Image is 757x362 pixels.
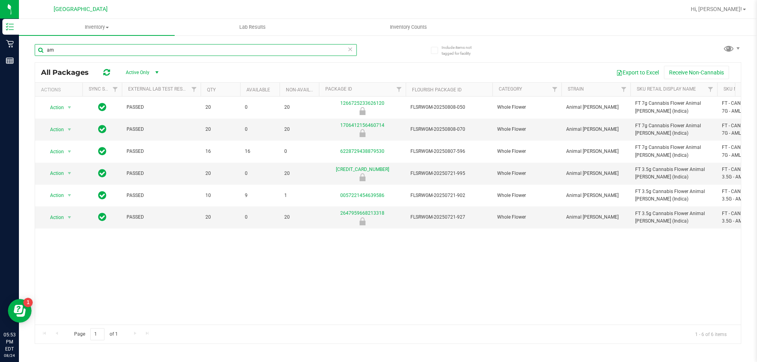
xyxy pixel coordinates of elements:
span: 20 [205,213,235,221]
a: Filter [188,83,201,96]
span: select [65,168,75,179]
span: Whole Flower [497,192,557,199]
inline-svg: Retail [6,40,14,48]
span: 0 [245,170,275,177]
a: 6228729438879530 [340,149,384,154]
span: 16 [245,148,275,155]
span: select [65,124,75,135]
input: 1 [90,328,104,340]
span: Action [43,124,64,135]
span: Animal [PERSON_NAME] [566,126,626,133]
span: select [65,146,75,157]
span: 9 [245,192,275,199]
a: SKU Name [723,86,747,92]
span: Animal [PERSON_NAME] [566,192,626,199]
span: 20 [284,126,314,133]
span: FT 3.5g Cannabis Flower Animal [PERSON_NAME] (Indica) [635,210,712,225]
span: 20 [284,213,314,221]
span: FLSRWGM-20250721-927 [410,213,488,221]
span: In Sync [98,168,106,179]
div: Actions [41,87,79,93]
span: select [65,102,75,113]
span: Action [43,190,64,201]
span: Include items not tagged for facility [442,45,481,56]
span: FLSRWGM-20250721-995 [410,170,488,177]
span: Clear [347,44,353,54]
span: Lab Results [229,24,276,31]
span: Inventory Counts [379,24,438,31]
span: select [65,212,75,223]
span: Action [43,146,64,157]
span: 0 [284,148,314,155]
a: Inventory Counts [330,19,486,35]
span: 0 [245,126,275,133]
a: 2647959668213318 [340,210,384,216]
span: FT 7g Cannabis Flower Animal [PERSON_NAME] (Indica) [635,122,712,137]
span: 20 [284,170,314,177]
span: Animal [PERSON_NAME] [566,104,626,111]
span: Animal [PERSON_NAME] [566,148,626,155]
span: PASSED [127,126,196,133]
a: Qty [207,87,216,93]
span: PASSED [127,104,196,111]
span: 20 [205,170,235,177]
span: FT 7g Cannabis Flower Animal [PERSON_NAME] (Indica) [635,100,712,115]
span: 0 [245,213,275,221]
span: Whole Flower [497,148,557,155]
span: PASSED [127,170,196,177]
span: Hi, [PERSON_NAME]! [691,6,742,12]
a: Sku Retail Display Name [637,86,696,92]
span: FT 3.5g Cannabis Flower Animal [PERSON_NAME] (Indica) [635,166,712,181]
span: Action [43,212,64,223]
a: Filter [617,83,630,96]
inline-svg: Inventory [6,23,14,31]
span: Page of 1 [67,328,124,340]
div: Newly Received [318,173,407,181]
span: 20 [205,126,235,133]
span: All Packages [41,68,97,77]
a: Flourish Package ID [412,87,462,93]
a: External Lab Test Result [128,86,190,92]
span: [GEOGRAPHIC_DATA] [54,6,108,13]
span: Whole Flower [497,104,557,111]
span: Inventory [19,24,175,31]
span: 1 [284,192,314,199]
span: FLSRWGM-20250721-902 [410,192,488,199]
span: PASSED [127,192,196,199]
p: 08/24 [4,353,15,358]
span: In Sync [98,102,106,113]
span: Whole Flower [497,170,557,177]
a: 1266725233626120 [340,100,384,106]
div: Newly Received [318,129,407,137]
span: In Sync [98,212,106,223]
span: In Sync [98,124,106,135]
span: FT 7g Cannabis Flower Animal [PERSON_NAME] (Indica) [635,144,712,159]
iframe: Resource center [8,299,32,323]
a: [CREDIT_CARD_NUMBER] [336,167,389,172]
span: 20 [284,104,314,111]
span: 1 - 6 of 6 items [689,328,733,340]
a: Filter [548,83,561,96]
span: Action [43,168,64,179]
span: 20 [205,104,235,111]
span: 0 [245,104,275,111]
a: Filter [704,83,717,96]
span: Whole Flower [497,126,557,133]
p: 05:53 PM EDT [4,331,15,353]
inline-svg: Reports [6,57,14,65]
span: PASSED [127,213,196,221]
span: PASSED [127,148,196,155]
span: FLSRWGM-20250808-050 [410,104,488,111]
a: 1706412156460714 [340,123,384,128]
button: Export to Excel [611,66,664,79]
a: Non-Available [286,87,321,93]
a: Inventory [19,19,175,35]
button: Receive Non-Cannabis [664,66,729,79]
a: Available [246,87,270,93]
span: 16 [205,148,235,155]
span: Animal [PERSON_NAME] [566,170,626,177]
input: Search Package ID, Item Name, SKU, Lot or Part Number... [35,44,357,56]
a: Category [499,86,522,92]
span: FLSRWGM-20250807-596 [410,148,488,155]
